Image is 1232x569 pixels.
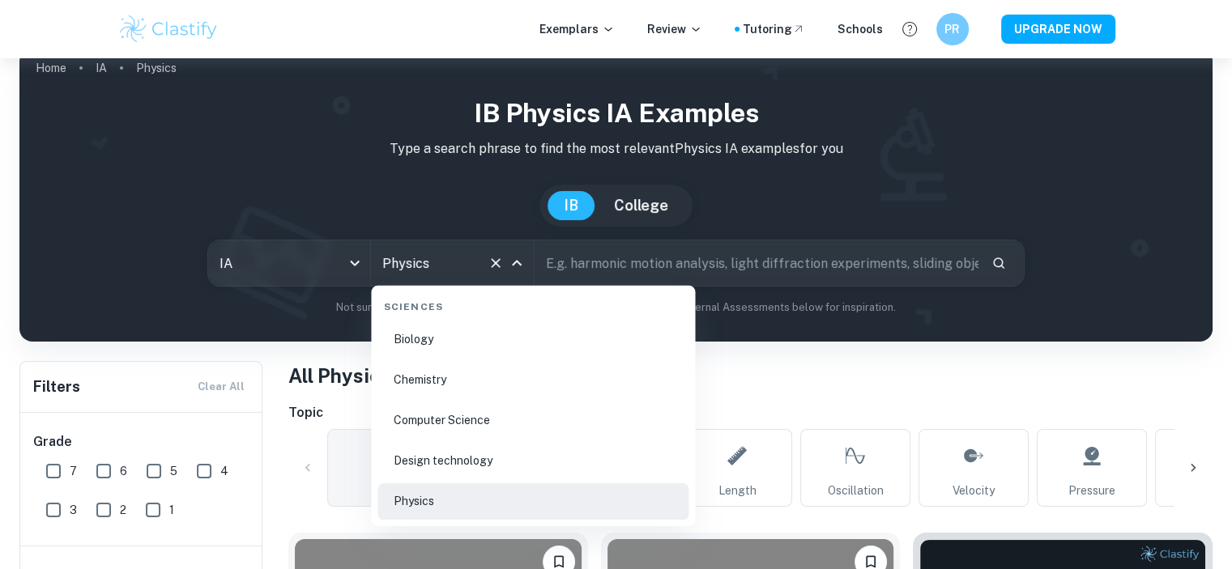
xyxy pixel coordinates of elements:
[985,249,1012,277] button: Search
[136,59,177,77] p: Physics
[838,20,883,38] a: Schools
[220,462,228,480] span: 4
[539,20,615,38] p: Exemplars
[598,191,684,220] button: College
[70,462,77,480] span: 7
[32,139,1200,159] p: Type a search phrase to find the most relevant Physics IA examples for you
[377,287,688,321] div: Sciences
[647,20,702,38] p: Review
[377,402,688,439] li: Computer Science
[377,483,688,520] li: Physics
[288,361,1213,390] h1: All Physics IA Examples
[743,20,805,38] a: Tutoring
[535,240,978,286] input: E.g. harmonic motion analysis, light diffraction experiments, sliding objects down a ramp...
[33,432,250,452] h6: Grade
[484,252,507,274] button: Clear
[169,501,174,519] span: 1
[377,443,688,480] li: Design technology
[32,94,1200,133] h1: IB Physics IA examples
[36,57,66,79] a: Home
[1068,482,1115,499] span: Pressure
[953,482,995,499] span: Velocity
[718,482,757,499] span: Length
[896,15,923,43] button: Help and Feedback
[936,13,969,45] button: PR
[33,376,80,398] h6: Filters
[288,403,1213,423] h6: Topic
[377,362,688,399] li: Chemistry
[170,462,177,480] span: 5
[32,299,1200,316] p: Not sure what to search for? You can always look through our example Internal Assessments below f...
[96,57,107,79] a: IA
[120,501,126,519] span: 2
[505,252,528,274] button: Close
[1001,15,1115,44] button: UPGRADE NOW
[208,240,370,286] div: IA
[548,191,595,220] button: IB
[70,501,77,519] span: 3
[117,13,220,45] img: Clastify logo
[828,482,884,499] span: Oscillation
[120,462,127,480] span: 6
[377,321,688,359] li: Biology
[943,20,961,38] h6: PR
